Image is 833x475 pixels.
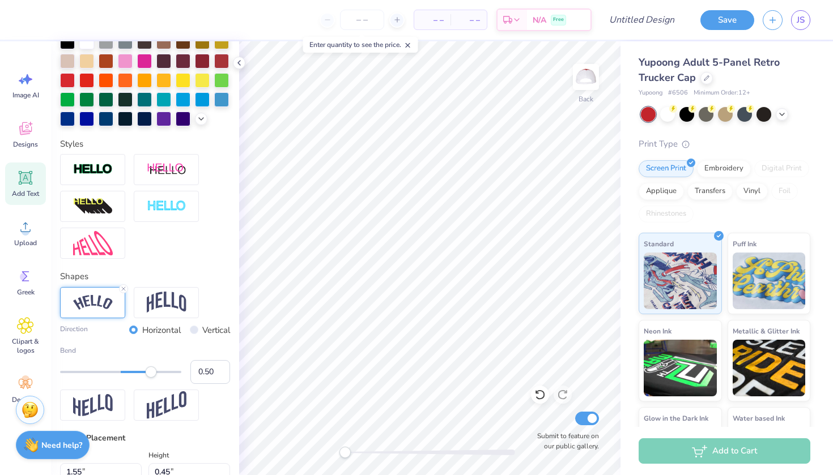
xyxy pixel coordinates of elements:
label: Direction [60,324,88,337]
input: – – [340,10,384,30]
img: Stroke [73,163,113,176]
button: Save [700,10,754,30]
div: Print Type [639,138,810,151]
span: Designs [13,140,38,149]
img: Arch [147,292,186,313]
a: JS [791,10,810,30]
div: Accessibility label [146,366,157,378]
img: Rise [147,391,186,419]
strong: Need help? [41,440,82,451]
label: Submit to feature on our public gallery. [531,431,599,451]
img: Back [575,66,597,88]
img: Metallic & Glitter Ink [733,340,806,396]
img: 3D Illusion [73,198,113,216]
img: Negative Space [147,200,186,213]
span: N/A [533,14,546,26]
span: Metallic & Glitter Ink [733,325,800,337]
span: Yupoong Adult 5-Panel Retro Trucker Cap [639,55,780,84]
span: Water based Ink [733,412,785,424]
span: Glow in the Dark Ink [644,412,708,424]
div: Enter quantity to see the price. [303,37,418,53]
div: Rhinestones [639,206,694,222]
span: Upload [14,238,37,247]
span: Puff Ink [733,238,756,250]
span: – – [457,14,480,26]
label: Horizontal [142,324,181,337]
div: Foil [771,183,798,200]
label: Bend [60,345,230,356]
div: Screen Print [639,160,694,177]
span: JS [797,14,805,27]
span: – – [421,14,444,26]
div: Digital Print [754,160,809,177]
span: Add Text [12,189,39,198]
div: Vinyl [736,183,768,200]
img: Flag [73,394,113,416]
span: Clipart & logos [7,337,44,355]
img: Neon Ink [644,340,717,396]
div: Back [579,94,593,104]
span: Greek [17,288,35,297]
span: Standard [644,238,674,250]
div: Applique [639,183,684,200]
span: # 6506 [668,88,688,98]
span: Yupoong [639,88,662,98]
img: Shadow [147,162,186,177]
label: Vertical [202,324,230,337]
span: Decorate [12,395,39,404]
div: Embroidery [697,160,751,177]
label: Styles [60,138,83,151]
span: Minimum Order: 12 + [694,88,750,98]
div: Size & Placement [60,432,230,444]
div: Accessibility label [339,447,351,458]
img: Standard [644,253,717,309]
img: Arc [73,295,113,310]
div: Transfers [687,183,733,200]
img: Puff Ink [733,253,806,309]
label: Height [148,448,169,462]
span: Neon Ink [644,325,671,337]
span: Free [553,16,564,24]
span: Image AI [12,91,39,100]
input: Untitled Design [600,8,683,31]
label: Shapes [60,270,88,283]
img: Free Distort [73,231,113,255]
